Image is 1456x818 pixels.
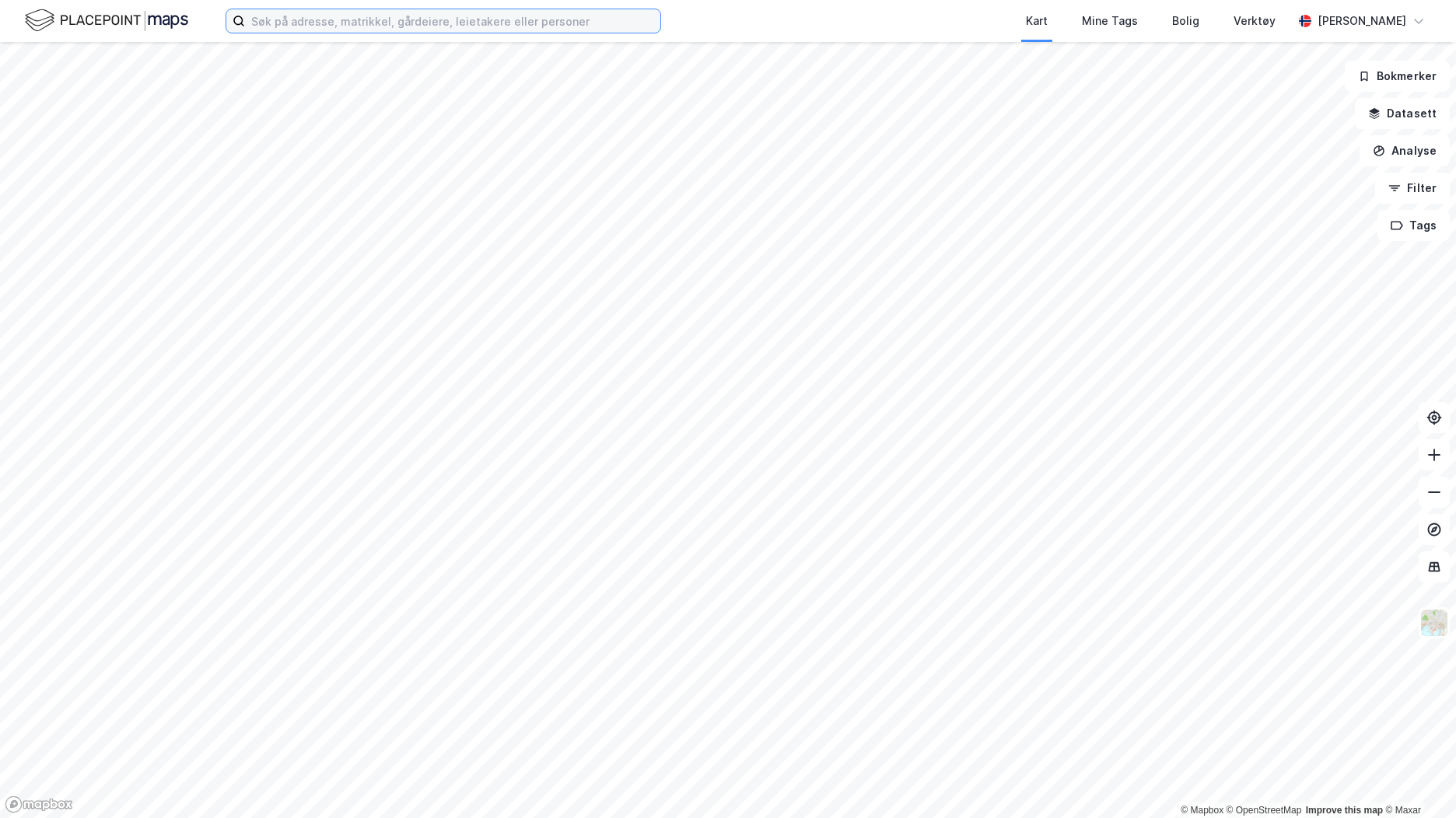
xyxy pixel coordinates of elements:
[1318,12,1406,30] div: [PERSON_NAME]
[1355,98,1450,129] button: Datasett
[1026,12,1048,30] div: Kart
[1306,805,1383,816] a: Improve this map
[1082,12,1138,30] div: Mine Tags
[1419,608,1449,638] img: Z
[1377,210,1450,241] button: Tags
[1234,12,1276,30] div: Verktøy
[25,7,188,34] img: logo.f888ab2527a4732fd821a326f86c7f29.svg
[1378,743,1456,818] div: Kontrollprogram for chat
[1172,12,1199,30] div: Bolig
[1360,135,1450,166] button: Analyse
[1375,173,1450,204] button: Filter
[1181,805,1223,816] a: Mapbox
[1227,805,1302,816] a: OpenStreetMap
[1345,61,1450,92] button: Bokmerker
[245,9,660,33] input: Søk på adresse, matrikkel, gårdeiere, leietakere eller personer
[1378,743,1456,818] iframe: Chat Widget
[5,795,73,813] a: Mapbox homepage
